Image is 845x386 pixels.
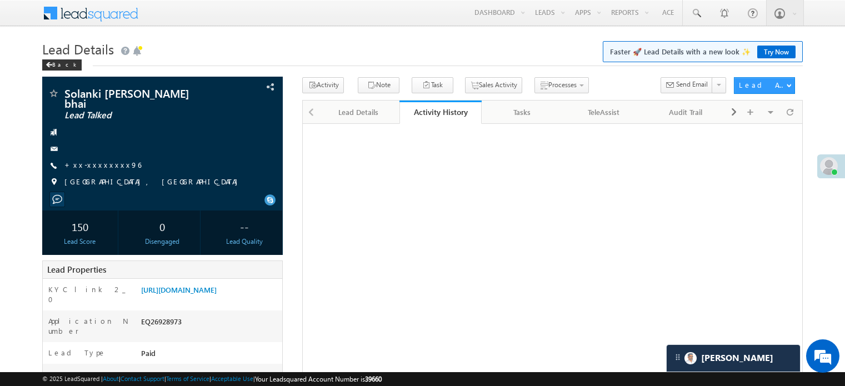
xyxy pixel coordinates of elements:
button: Lead Actions [734,77,795,94]
span: Lead Talked [64,110,213,121]
span: 39660 [365,375,382,383]
button: Processes [534,77,589,93]
button: Task [412,77,453,93]
label: Owner [48,369,74,379]
a: Contact Support [121,375,164,382]
a: Lead Details [318,101,399,124]
img: carter-drag [673,353,682,362]
div: carter-dragCarter[PERSON_NAME] [666,344,801,372]
label: KYC link 2_0 [48,284,129,304]
a: Back [42,59,87,68]
span: Faster 🚀 Lead Details with a new look ✨ [610,46,796,57]
div: TeleAssist [572,106,635,119]
span: Send Email [676,79,708,89]
button: Activity [302,77,344,93]
label: Application Number [48,316,129,336]
a: Audit Trail [646,101,727,124]
a: [URL][DOMAIN_NAME] [141,285,217,294]
button: Note [358,77,399,93]
span: Lead Details [42,40,114,58]
span: [GEOGRAPHIC_DATA], [GEOGRAPHIC_DATA] [64,177,243,188]
span: Processes [548,81,577,89]
span: Lead Properties [47,264,106,275]
div: EQ26928973 [138,316,282,332]
a: +xx-xxxxxxxx96 [64,160,141,169]
div: Tasks [491,106,553,119]
div: -- [209,216,279,237]
div: 0 [127,216,197,237]
div: Activity History [408,107,473,117]
a: TeleAssist [563,101,645,124]
div: 150 [45,216,115,237]
div: Lead Details [327,106,389,119]
button: Send Email [661,77,713,93]
div: Lead Quality [209,237,279,247]
a: Acceptable Use [211,375,253,382]
a: Try Now [757,46,796,58]
span: Solanki [PERSON_NAME] bhai [64,88,213,108]
span: © 2025 LeadSquared | | | | | [42,374,382,384]
a: Activity History [399,101,481,124]
label: Lead Type [48,348,106,358]
div: Back [42,59,82,71]
a: Tasks [482,101,563,124]
div: Lead Actions [739,80,786,90]
a: Terms of Service [166,375,209,382]
div: Audit Trail [654,106,717,119]
span: [PERSON_NAME] [141,370,197,379]
button: Sales Activity [465,77,522,93]
div: Disengaged [127,237,197,247]
a: About [103,375,119,382]
div: Lead Score [45,237,115,247]
img: Carter [684,352,697,364]
div: Paid [138,348,282,363]
span: Your Leadsquared Account Number is [255,375,382,383]
span: Carter [701,353,773,363]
